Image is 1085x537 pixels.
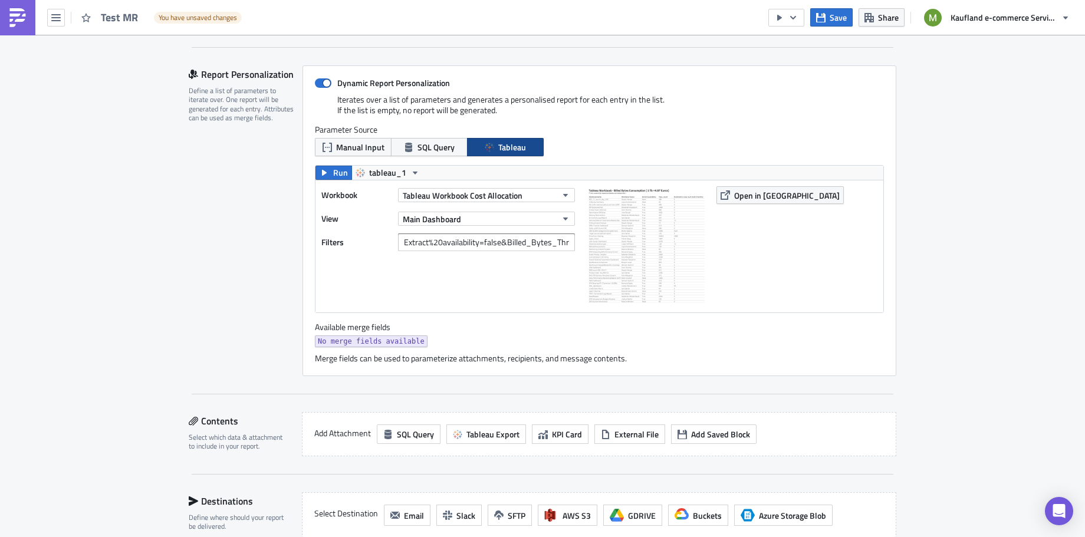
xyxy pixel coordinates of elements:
label: Filters [321,233,392,251]
span: Manual Input [336,141,384,153]
button: Save [810,8,853,27]
img: View Image [587,186,705,304]
button: KPI Card [532,424,588,444]
button: Tableau Export [446,424,526,444]
button: Kaufland e-commerce Services GmbH & Co. KG [917,5,1076,31]
span: Main Dashboard [403,213,461,225]
span: Azure Storage Blob [741,508,755,522]
label: Add Attachment [314,424,371,442]
div: Define a list of parameters to iterate over. One report will be generated for each entry. Attribu... [189,86,295,123]
span: SQL Query [397,428,434,440]
span: Slack [456,509,475,522]
span: Kaufland e-commerce Services GmbH & Co. KG [951,11,1057,24]
div: Merge fields can be used to parameterize attachments, recipients, and message contents. [315,353,884,364]
button: Manual Input [315,138,392,156]
label: Parameter Source [315,124,884,135]
strong: Dynamic Report Personalization [337,77,450,89]
div: Open Intercom Messenger [1045,497,1073,525]
button: Main Dashboard [398,212,575,226]
button: Email [384,505,430,526]
button: Run [315,166,352,180]
div: Select which data & attachment to include in your report. [189,433,288,451]
span: SQL Query [417,141,455,153]
button: Azure Storage BlobAzure Storage Blob [734,505,833,526]
span: Tableau Export [466,428,520,440]
button: Slack [436,505,482,526]
label: Available merge fields [315,322,403,332]
button: Buckets [668,505,728,526]
div: Define where should your report be delivered. [189,513,288,531]
span: Save [830,11,847,24]
input: Filter1=Value1&... [398,233,575,251]
button: Share [859,8,905,27]
div: Contents [189,412,288,430]
button: External File [594,424,665,444]
button: GDRIVE [603,505,662,526]
span: Email [404,509,424,522]
label: View [321,210,392,228]
button: tableau_1 [351,166,424,180]
div: Iterates over a list of parameters and generates a personalised report for each entry in the list... [315,94,884,124]
span: Tableau Workbook Cost Allocation [403,189,522,202]
img: Avatar [923,8,943,28]
img: PushMetrics [8,8,27,27]
span: tableau_1 [369,166,406,180]
span: Azure Storage Blob [759,509,826,522]
span: No merge fields available [318,335,425,347]
span: External File [614,428,659,440]
button: SQL Query [377,424,440,444]
button: SQL Query [391,138,468,156]
div: Destinations [189,492,288,510]
span: Run [333,166,348,180]
button: SFTP [488,505,532,526]
span: Add Saved Block [691,428,750,440]
span: Test MR [101,10,148,25]
a: No merge fields available [315,335,428,347]
button: Tableau Workbook Cost Allocation [398,188,575,202]
label: Workbook [321,186,392,204]
span: Open in [GEOGRAPHIC_DATA] [734,189,840,202]
span: AWS S3 [563,509,591,522]
button: AWS S3 [538,505,597,526]
span: KPI Card [552,428,582,440]
span: SFTP [508,509,525,522]
button: Add Saved Block [671,424,757,444]
button: Open in [GEOGRAPHIC_DATA] [716,186,844,204]
span: GDRIVE [628,509,656,522]
span: Buckets [693,509,722,522]
span: Tableau [498,141,526,153]
button: Tableau [467,138,544,156]
label: Select Destination [314,505,378,522]
span: You have unsaved changes [159,13,237,22]
span: Share [878,11,899,24]
div: Report Personalization [189,65,303,83]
